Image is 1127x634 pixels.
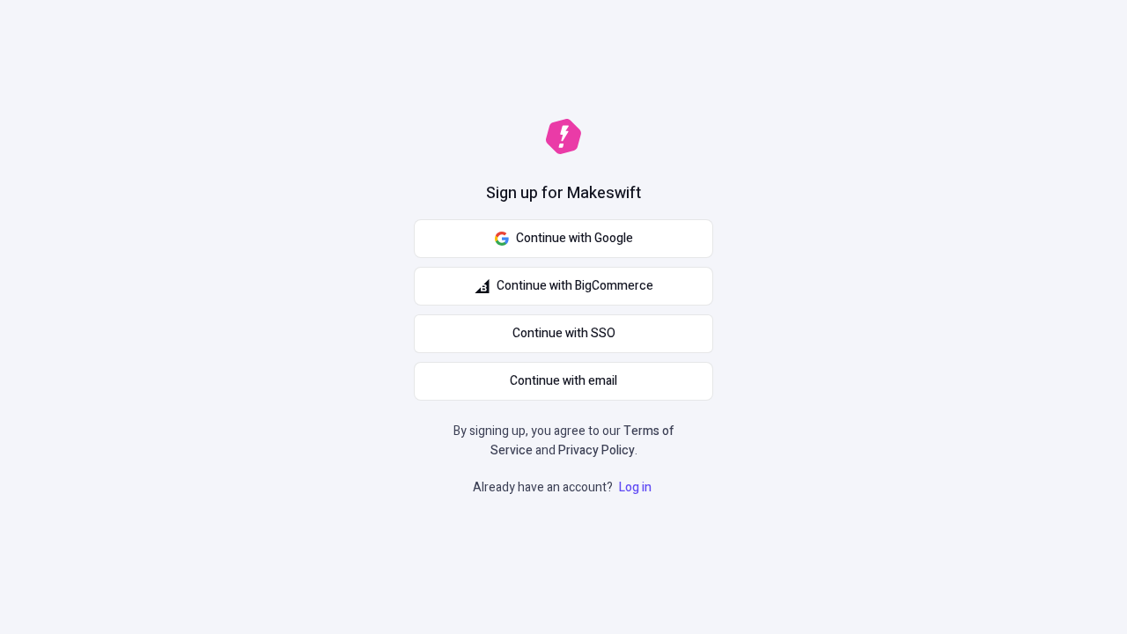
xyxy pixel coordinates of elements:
span: Continue with email [510,372,617,391]
h1: Sign up for Makeswift [486,182,641,205]
p: Already have an account? [473,478,655,498]
button: Continue with BigCommerce [414,267,713,306]
button: Continue with Google [414,219,713,258]
span: Continue with BigCommerce [497,276,653,296]
span: Continue with Google [516,229,633,248]
p: By signing up, you agree to our and . [447,422,680,461]
a: Continue with SSO [414,314,713,353]
button: Continue with email [414,362,713,401]
a: Privacy Policy [558,441,635,460]
a: Log in [615,478,655,497]
a: Terms of Service [490,422,674,460]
